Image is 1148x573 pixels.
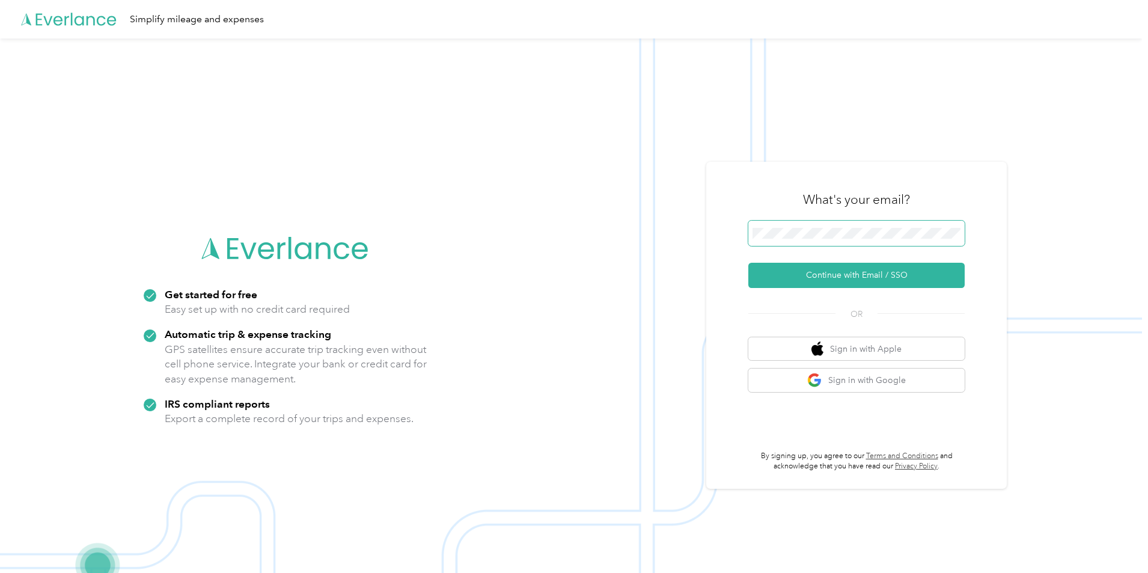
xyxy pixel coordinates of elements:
p: GPS satellites ensure accurate trip tracking even without cell phone service. Integrate your bank... [165,342,427,387]
button: apple logoSign in with Apple [748,337,965,361]
strong: Automatic trip & expense tracking [165,328,331,340]
strong: Get started for free [165,288,257,301]
img: google logo [807,373,822,388]
button: Continue with Email / SSO [748,263,965,288]
h3: What's your email? [803,191,910,208]
span: OR [835,308,878,320]
p: By signing up, you agree to our and acknowledge that you have read our . [748,451,965,472]
a: Terms and Conditions [866,452,938,461]
strong: IRS compliant reports [165,397,270,410]
img: apple logo [811,342,823,357]
p: Easy set up with no credit card required [165,302,350,317]
button: google logoSign in with Google [748,369,965,392]
div: Simplify mileage and expenses [130,12,264,27]
p: Export a complete record of your trips and expenses. [165,411,414,426]
a: Privacy Policy [895,462,938,471]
